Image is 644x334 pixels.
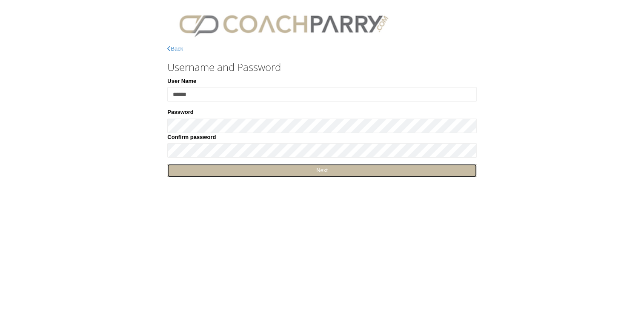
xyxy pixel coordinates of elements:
[167,62,477,73] h3: Username and Password
[167,45,183,52] a: Back
[167,77,196,85] label: User Name
[167,108,193,116] label: Password
[167,8,400,40] img: CPlogo.png
[167,133,216,142] label: Confirm password
[167,164,477,177] a: Next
